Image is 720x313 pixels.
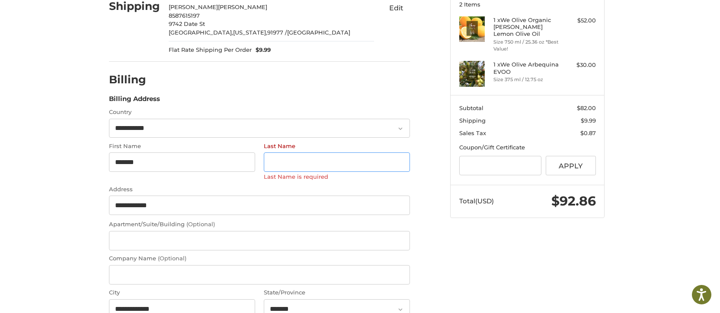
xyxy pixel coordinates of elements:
[264,288,410,297] label: State/Province
[109,254,410,263] label: Company Name
[109,185,410,194] label: Address
[109,288,255,297] label: City
[459,130,486,136] span: Sales Tax
[169,3,218,10] span: [PERSON_NAME]
[459,197,494,205] span: Total (USD)
[158,255,186,262] small: (Optional)
[233,29,267,36] span: [US_STATE],
[546,156,596,175] button: Apply
[264,142,410,151] label: Last Name
[562,16,596,25] div: $52.00
[459,1,596,8] h3: 2 Items
[287,29,350,36] span: [GEOGRAPHIC_DATA]
[577,104,596,111] span: $82.00
[562,61,596,70] div: $30.00
[109,73,160,86] h2: Billing
[99,11,110,22] button: Open LiveChat chat widget
[252,46,271,54] span: $9.99
[109,142,255,151] label: First Name
[493,76,560,83] li: Size 375 ml / 12.75 oz
[109,94,160,108] legend: Billing Address
[493,16,560,38] h4: 1 x We Olive Organic [PERSON_NAME] Lemon Olive Oil
[109,220,410,229] label: Apartment/Suite/Building
[264,173,410,180] label: Last Name is required
[169,20,205,27] span: 9742 Date St
[382,1,410,15] button: Edit
[169,12,200,19] span: 8587615197
[551,193,596,209] span: $92.86
[267,29,287,36] span: 91977 /
[218,3,267,10] span: [PERSON_NAME]
[459,143,596,152] div: Coupon/Gift Certificate
[580,130,596,136] span: $0.87
[459,117,486,124] span: Shipping
[12,13,98,20] p: We're away right now. Please check back later!
[169,29,233,36] span: [GEOGRAPHIC_DATA],
[493,38,560,53] li: Size 750 ml / 25.36 oz *Best Value!
[459,104,483,111] span: Subtotal
[459,156,542,175] input: Gift Certificate or Coupon Code
[493,61,560,75] h4: 1 x We Olive Arbequina EVOO
[186,221,215,228] small: (Optional)
[581,117,596,124] span: $9.99
[169,46,252,54] span: Flat Rate Shipping Per Order
[109,108,410,117] label: Country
